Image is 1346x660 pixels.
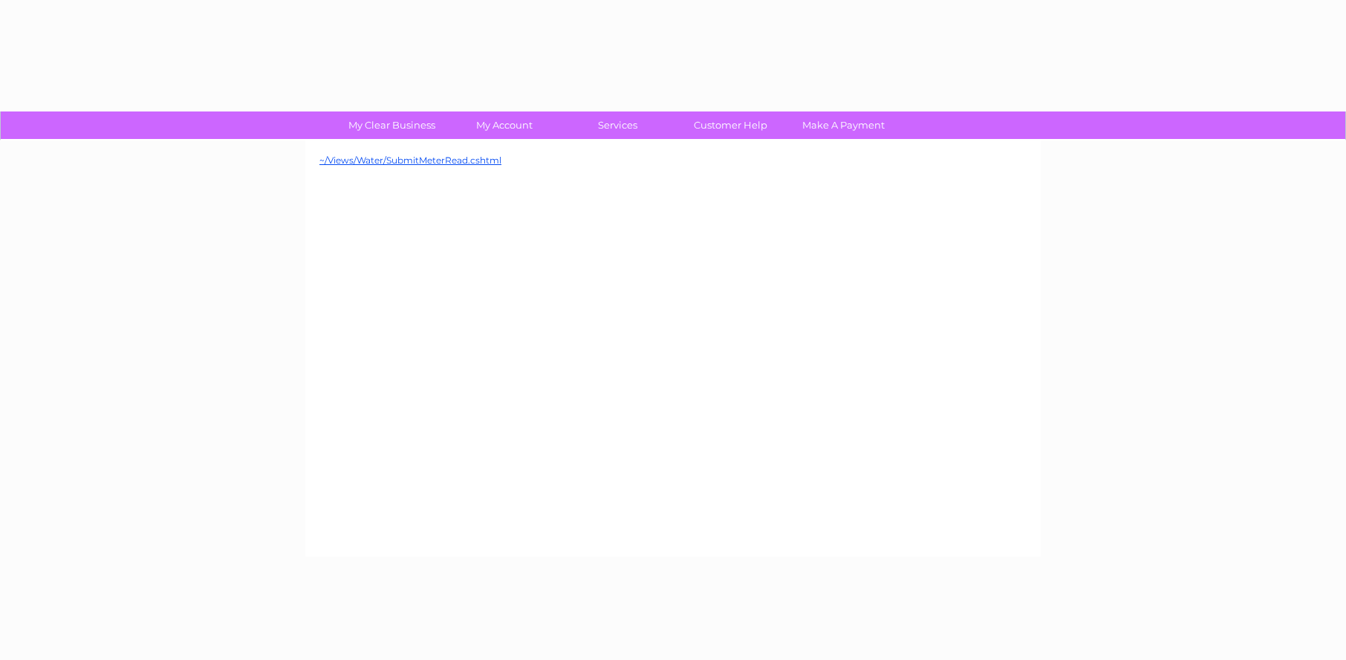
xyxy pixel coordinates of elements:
[556,111,679,139] a: Services
[331,111,453,139] a: My Clear Business
[782,111,905,139] a: Make A Payment
[319,155,501,166] a: ~/Views/Water/SubmitMeterRead.cshtml
[443,111,566,139] a: My Account
[669,111,792,139] a: Customer Help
